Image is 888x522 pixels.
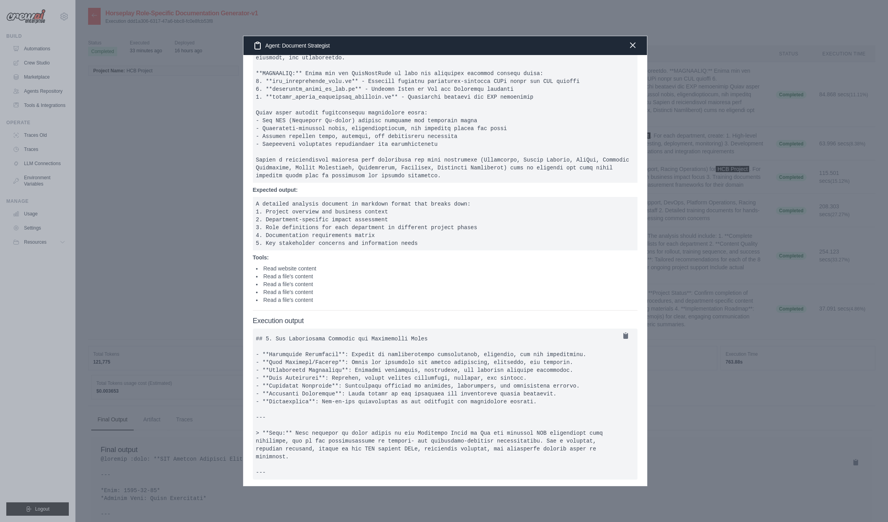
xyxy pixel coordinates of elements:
pre: # LOR Ipsumdo: Sitametc Adipisc & Elitseddoeiu Tempor Incididu ## 9. Utlabor Etdolore mag Aliquae... [253,329,637,480]
h3: Agent: Document Strategist [253,41,330,50]
pre: A detailed analysis document in markdown format that breaks down: 1. Project overview and busines... [253,197,637,250]
li: Read a file's content [256,288,637,296]
pre: Read and analyze the business context documents for loremipsu dolorsi ametconsec, adipisci elitse... [253,43,637,183]
li: Read a file's content [256,296,637,304]
li: Read a file's content [256,280,637,288]
h4: Execution output [253,317,637,325]
li: Read website content [256,265,637,272]
strong: Tools: [253,254,269,261]
strong: Expected output: [253,187,298,193]
li: Read a file's content [256,272,637,280]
